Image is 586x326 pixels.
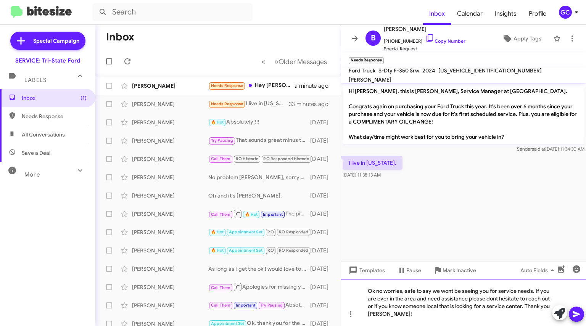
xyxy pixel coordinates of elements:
span: Auto Fields [520,263,557,277]
div: [PERSON_NAME] [132,283,208,291]
a: Insights [489,3,523,25]
div: [DATE] [310,210,335,218]
span: Needs Response [211,83,243,88]
div: 33 minutes ago [289,100,335,108]
div: [PERSON_NAME] [132,210,208,218]
div: [PERSON_NAME] [132,173,208,181]
div: a minute ago [295,82,335,90]
div: The pick up/delivery is no cost to you, Ford pays us to offer that. We can do whatever is easier ... [208,209,310,218]
div: No problem [PERSON_NAME], sorry to disturb you. I understand performing your own maintenance, if ... [208,173,310,181]
span: RO Responded [279,230,308,234]
button: Mark Inactive [427,263,482,277]
div: [DATE] [310,283,335,291]
div: Oh and it's [PERSON_NAME]. [208,192,310,199]
span: 🔥 Hot [211,248,224,253]
span: [PHONE_NUMBER] [384,34,465,45]
span: Appointment Set [211,321,245,326]
p: I live in [US_STATE]. [343,156,402,170]
span: Special Campaign [33,37,79,45]
div: Absolutely, just let us know when works best for you! [208,301,310,310]
div: [DATE] [310,192,335,199]
a: Calendar [451,3,489,25]
span: Call Them [211,156,231,161]
span: [US_VEHICLE_IDENTIFICATION_NUMBER] [438,67,542,74]
div: [PERSON_NAME] [132,247,208,254]
span: B [371,32,376,44]
span: RO [267,248,274,253]
span: 🔥 Hot [211,230,224,234]
div: [PERSON_NAME] [132,82,208,90]
span: Important [263,212,283,217]
div: As long as I get the ok I would love to do that for you [PERSON_NAME], Let me run that up the fla... [208,265,310,273]
a: Special Campaign [10,32,85,50]
div: [DATE] [310,228,335,236]
span: [PERSON_NAME] [349,76,391,83]
span: Inbox [22,94,87,102]
button: GC [552,6,578,19]
button: Previous [257,54,270,69]
button: Auto Fields [514,263,563,277]
span: » [274,57,279,66]
span: Templates [347,263,385,277]
small: Needs Response [349,57,384,64]
div: [PERSON_NAME] [132,119,208,126]
span: 🔥 Hot [245,212,258,217]
span: Inbox [423,3,451,25]
div: [PERSON_NAME] [132,192,208,199]
span: Appointment Set [229,248,262,253]
div: Hey [PERSON_NAME]! Thanks but I'm down in [GEOGRAPHIC_DATA] [208,81,295,90]
div: [PERSON_NAME] [132,302,208,309]
span: All Conversations [22,131,65,138]
span: Sender [DATE] 11:34:30 AM [517,146,584,152]
button: Next [270,54,332,69]
div: [PERSON_NAME] [132,228,208,236]
span: Labels [24,77,47,84]
input: Search [92,3,253,21]
span: Try Pausing [261,303,283,308]
div: GC [559,6,572,19]
div: [DATE] [310,302,335,309]
span: Older Messages [279,58,327,66]
a: Copy Number [425,38,465,44]
span: [PERSON_NAME] [384,24,465,34]
div: Yes sir [208,246,310,255]
div: I live in [US_STATE]. [208,100,289,108]
h1: Inbox [106,31,134,43]
div: Ok I completely understand that, just let us know if we can ever help. [208,154,310,163]
span: Mark Inactive [443,263,476,277]
div: Absolutely !!! [208,118,310,127]
div: [PERSON_NAME] [132,100,208,108]
nav: Page navigation example [257,54,332,69]
span: Needs Response [211,101,243,106]
span: RO Historic [236,156,258,161]
span: Call Them [211,212,231,217]
span: RO [267,230,274,234]
div: [DATE] [310,119,335,126]
span: Ford Truck [349,67,375,74]
div: SERVICE: Tri-State Ford [15,57,80,64]
div: [DATE] [310,155,335,163]
a: Profile [523,3,552,25]
span: Pause [406,263,421,277]
span: Needs Response [22,112,87,120]
span: Appointment Set [229,230,262,234]
button: Pause [391,263,427,277]
div: [DATE] [310,247,335,254]
div: [PERSON_NAME] [132,137,208,145]
p: Hi [PERSON_NAME], this is [PERSON_NAME], Service Manager at [GEOGRAPHIC_DATA]. Congrats again on ... [343,84,584,144]
div: Apologies for missing your call [PERSON_NAME], I just called and left a message with how to get i... [208,282,310,292]
span: « [261,57,266,66]
span: Important [236,303,256,308]
button: Templates [341,263,391,277]
button: Apply Tags [493,32,549,45]
div: [DATE] [310,265,335,273]
div: That sounds great minus the working part, hopefully you can enjoy the scenery and weather while n... [208,136,310,145]
span: said at [532,146,545,152]
span: 2024 [422,67,435,74]
span: Special Request [384,45,465,53]
span: Call Them [211,285,231,290]
span: (1) [80,94,87,102]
